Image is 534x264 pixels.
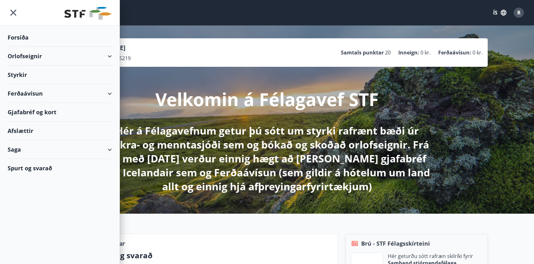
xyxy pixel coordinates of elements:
[341,49,384,56] p: Samtals punktar
[361,239,430,248] span: Brú - STF Félagsskírteini
[8,103,112,122] div: Gjafabréf og kort
[8,28,112,47] div: Forsíða
[438,49,471,56] p: Ferðaávísun :
[511,5,526,20] button: R
[64,7,112,20] img: union_logo
[8,84,112,103] div: Ferðaávísun
[93,250,333,261] p: Spurt og svarað
[8,159,112,177] div: Spurt og svarað
[472,49,483,56] span: 0 kr.
[100,124,434,193] p: Hér á Félagavefnum getur þú sótt um styrki rafrænt bæði úr sjúkra- og menntasjóði sem og bókað og...
[8,122,112,140] div: Afslættir
[385,49,391,56] span: 20
[8,47,112,66] div: Orlofseignir
[155,87,379,111] p: Velkomin á Félagavef STF
[388,253,473,260] p: Hér geturðu sótt rafræn skilríki fyrir
[8,7,19,18] button: menu
[398,49,419,56] p: Inneign :
[8,66,112,84] div: Styrkir
[420,49,431,56] span: 0 kr.
[517,9,521,16] span: R
[8,140,112,159] div: Saga
[490,7,510,18] button: ÍS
